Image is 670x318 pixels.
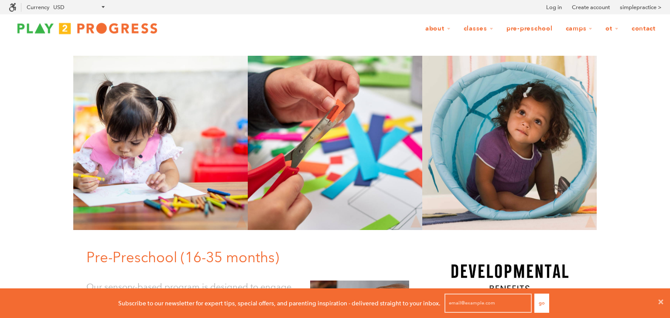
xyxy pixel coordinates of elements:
[572,3,610,12] a: Create account
[86,247,416,267] h1: Pre-Preschool (16-35 months)
[534,294,549,313] button: Go
[458,20,499,37] a: Classes
[420,20,456,37] a: About
[444,294,532,313] input: email@example.com
[600,20,624,37] a: OT
[9,20,166,37] img: Play2Progress logo
[501,20,558,37] a: Pre-Preschool
[560,20,598,37] a: Camps
[626,20,661,37] a: Contact
[620,3,661,12] a: simplepractice >
[546,3,562,12] a: Log in
[27,4,49,10] label: Currency
[118,298,441,308] p: Subscribe to our newsletter for expert tips, special offers, and parenting inspiration - delivere...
